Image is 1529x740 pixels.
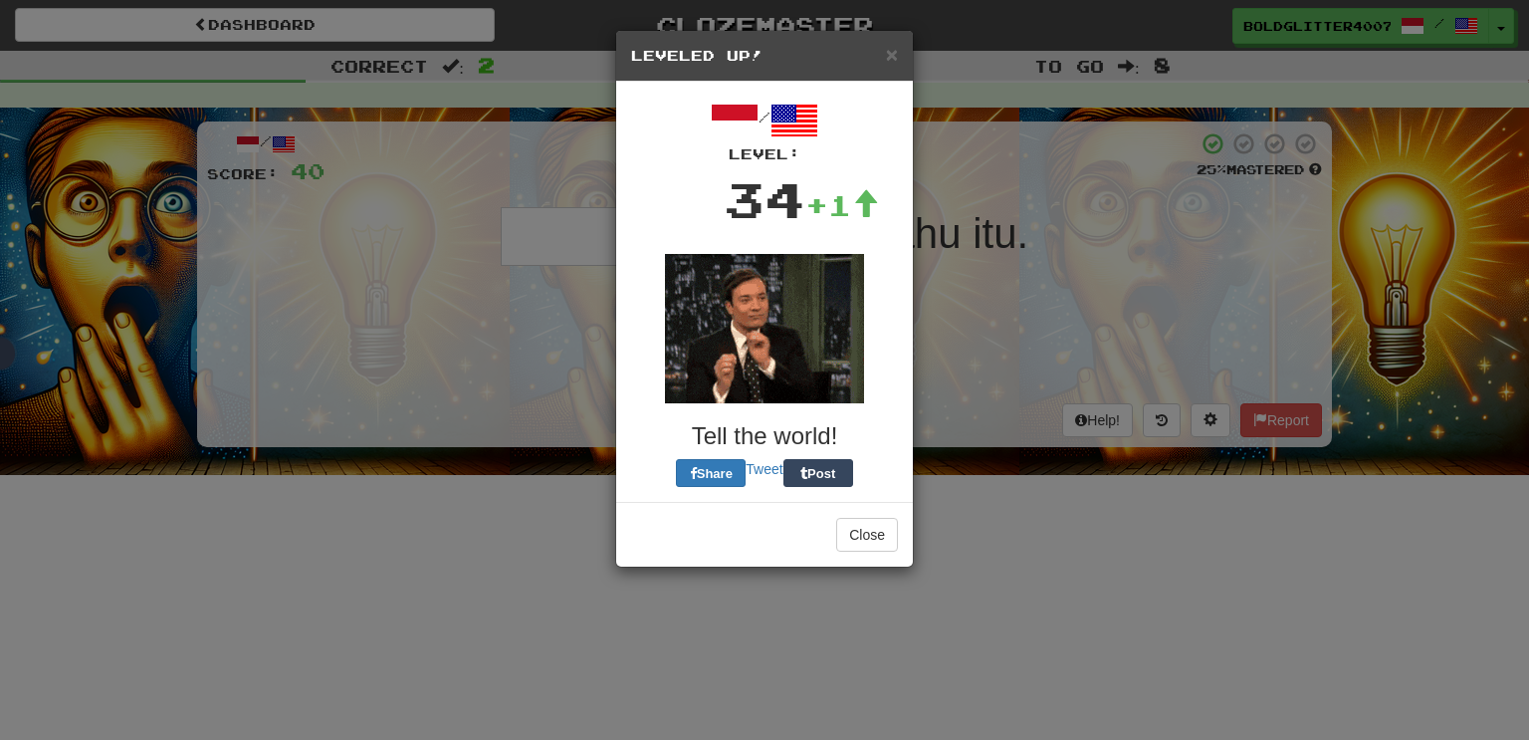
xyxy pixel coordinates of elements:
button: Close [886,44,898,65]
h3: Tell the world! [631,423,898,449]
div: / [631,97,898,164]
h5: Leveled Up! [631,46,898,66]
a: Tweet [746,461,782,477]
img: fallon-a20d7af9049159056f982dd0e4b796b9edb7b1d2ba2b0a6725921925e8bac842.gif [665,254,864,403]
div: Level: [631,144,898,164]
button: Post [783,459,853,487]
button: Close [836,518,898,552]
button: Share [676,459,746,487]
div: +1 [805,185,879,225]
div: 34 [724,164,805,234]
span: × [886,43,898,66]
